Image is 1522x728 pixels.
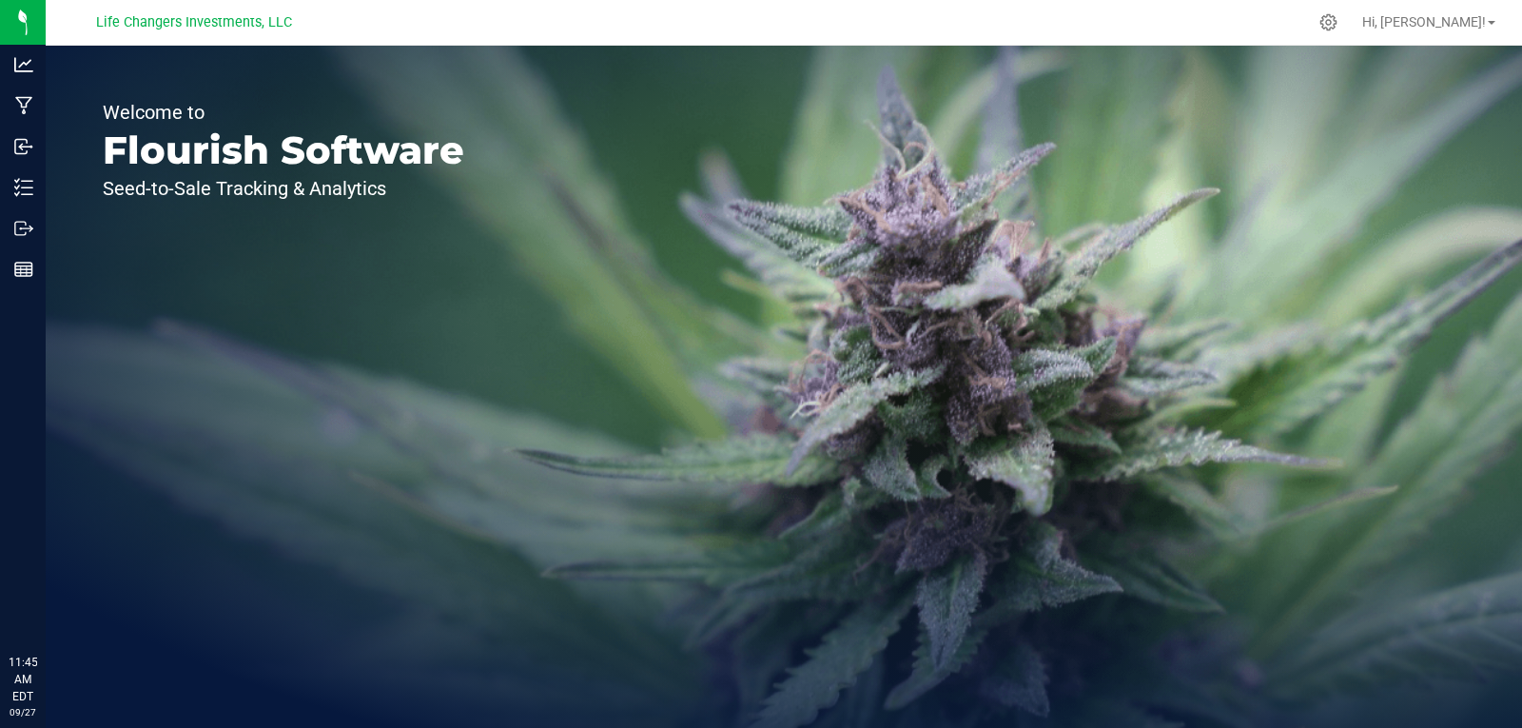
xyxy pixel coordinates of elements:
inline-svg: Inbound [14,137,33,156]
span: Hi, [PERSON_NAME]! [1362,14,1486,30]
p: 09/27 [9,705,37,719]
inline-svg: Outbound [14,219,33,238]
span: Life Changers Investments, LLC [96,14,292,30]
inline-svg: Inventory [14,178,33,197]
p: Flourish Software [103,131,464,169]
p: Welcome to [103,103,464,122]
inline-svg: Reports [14,260,33,279]
p: Seed-to-Sale Tracking & Analytics [103,179,464,198]
inline-svg: Analytics [14,55,33,74]
inline-svg: Manufacturing [14,96,33,115]
p: 11:45 AM EDT [9,654,37,705]
div: Manage settings [1317,13,1340,31]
